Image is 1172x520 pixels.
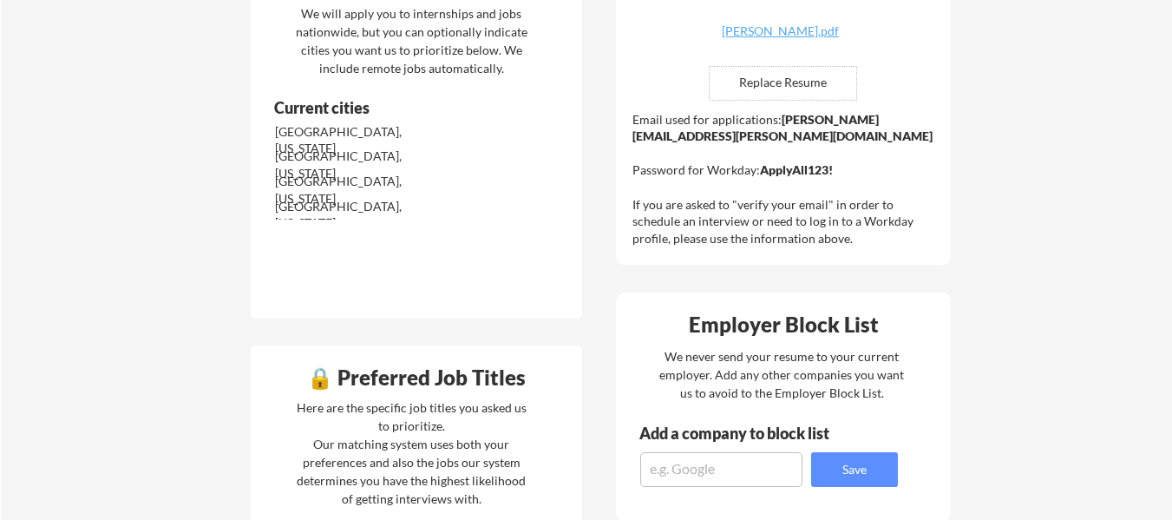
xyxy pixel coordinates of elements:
div: [PERSON_NAME].pdf [678,25,884,37]
button: Save [811,452,898,487]
div: Here are the specific job titles you asked us to prioritize. Our matching system uses both your p... [292,398,531,508]
div: 🔒 Preferred Job Titles [255,367,578,388]
strong: ApplyAll123! [760,162,833,177]
div: We will apply you to internships and jobs nationwide, but you can optionally indicate cities you ... [292,4,531,77]
a: [PERSON_NAME].pdf [678,25,884,52]
div: [GEOGRAPHIC_DATA], [US_STATE] [275,173,458,207]
div: We never send your resume to your current employer. Add any other companies you want us to avoid ... [658,347,906,402]
div: [GEOGRAPHIC_DATA], [US_STATE] [275,198,458,232]
div: Employer Block List [623,314,946,335]
strong: [PERSON_NAME][EMAIL_ADDRESS][PERSON_NAME][DOMAIN_NAME] [632,112,933,144]
div: Current cities [274,100,514,115]
div: [GEOGRAPHIC_DATA], [US_STATE] [275,148,458,181]
div: [GEOGRAPHIC_DATA], [US_STATE] [275,123,458,157]
div: Email used for applications: Password for Workday: If you are asked to "verify your email" in ord... [632,111,939,247]
div: Add a company to block list [639,425,856,441]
